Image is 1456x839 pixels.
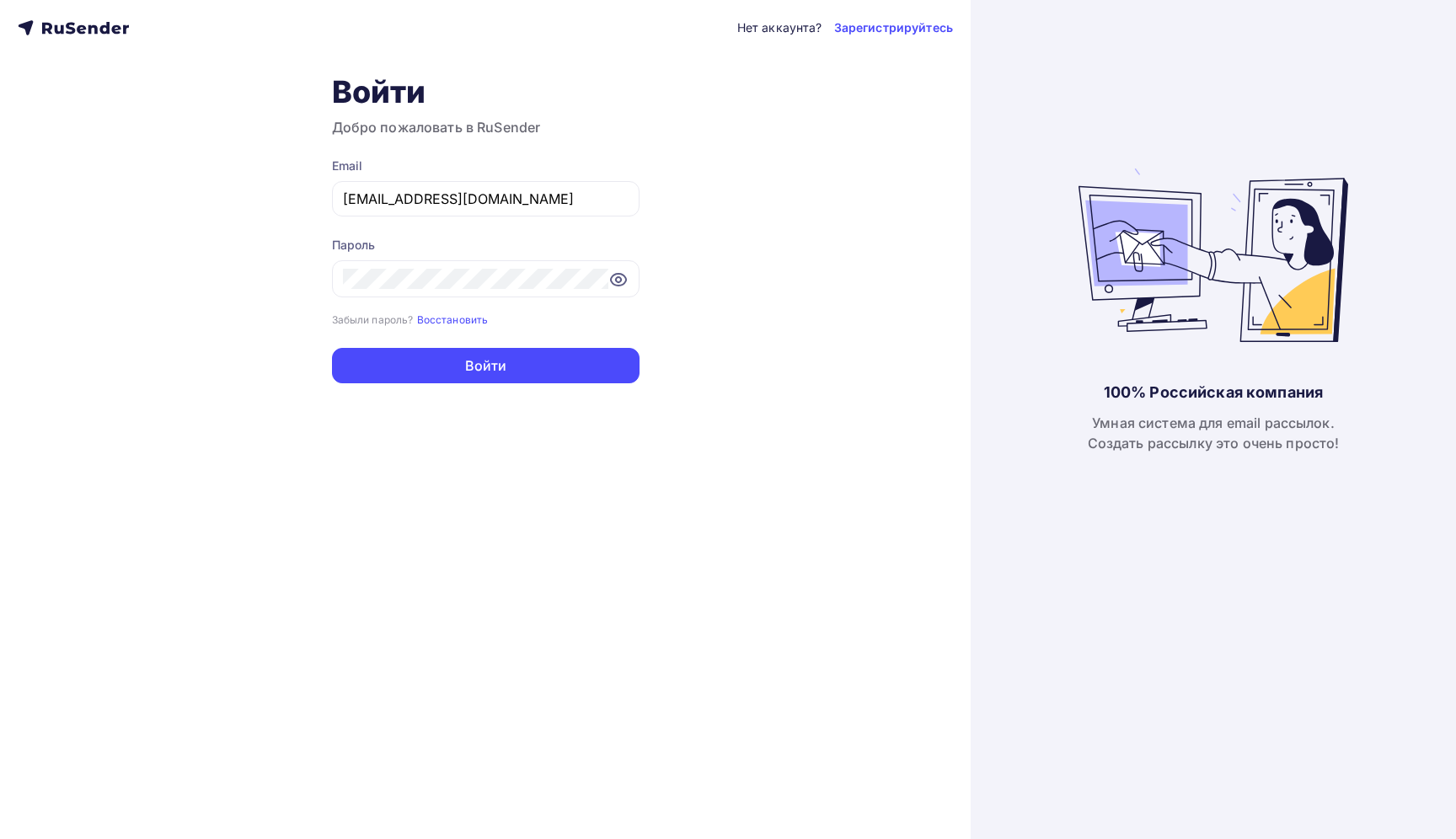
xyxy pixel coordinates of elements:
[332,348,640,383] button: Войти
[1088,413,1340,453] div: Умная система для email рассылок. Создать рассылку это очень просто!
[1104,382,1323,403] div: 100% Российская компания
[737,19,822,36] div: Нет аккаунта?
[332,73,640,110] h1: Войти
[417,312,489,326] a: Восстановить
[332,237,640,254] div: Пароль
[343,189,629,209] input: Укажите свой email
[332,313,414,326] small: Забыли пароль?
[417,313,489,326] small: Восстановить
[332,158,640,174] div: Email
[332,117,640,137] h3: Добро пожаловать в RuSender
[834,19,953,36] a: Зарегистрируйтесь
